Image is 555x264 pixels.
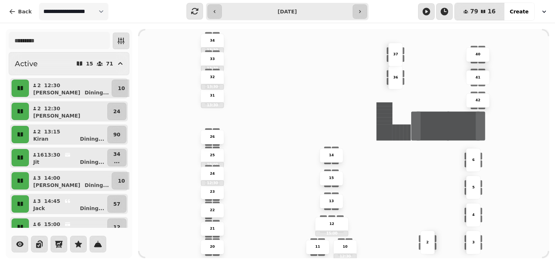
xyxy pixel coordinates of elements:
button: 212:30[PERSON_NAME] [30,103,106,120]
p: 15:00 [44,221,60,228]
p: Jit [33,158,39,166]
p: 22 [210,208,215,213]
button: 615:00NiallDining... [30,218,106,236]
button: 7916 [455,3,504,20]
p: Dining ... [85,182,109,189]
p: 4 [472,212,475,217]
button: Create [504,3,534,20]
p: [PERSON_NAME] [33,182,80,189]
span: 16 [487,9,495,14]
p: 20 [210,244,215,250]
button: 12 [107,218,126,236]
p: 12:30 [201,181,223,186]
p: 12:30 [44,105,60,112]
p: Dining ... [85,89,109,96]
button: 314:00[PERSON_NAME]Dining... [30,172,110,190]
p: 14:00 [44,174,60,182]
p: 3 [37,197,41,205]
button: 10 [112,172,131,190]
p: 14 [329,153,334,158]
p: [PERSON_NAME] [33,112,80,119]
button: 34... [107,149,126,166]
button: Active1571 [9,52,129,75]
p: 25 [210,153,215,158]
p: 2 [37,105,41,112]
p: Dining ... [80,205,104,212]
p: 16 [37,151,41,158]
p: 11 [315,244,320,250]
p: 10 [343,244,348,250]
p: 10 [118,85,125,92]
p: 34 [113,150,120,158]
p: 15:00 [316,231,348,236]
p: 13:30 [44,151,60,158]
button: 24 [107,103,126,120]
p: 40 [476,52,480,57]
p: 42 [476,98,480,103]
p: Jack [33,205,45,212]
p: 14:45 [44,197,60,205]
button: 212:30[PERSON_NAME]Dining... [30,80,110,97]
p: 2 [37,82,41,89]
span: Back [18,9,32,14]
p: 31 [210,93,215,98]
p: 13:15 [44,128,60,135]
p: 33 [210,56,215,61]
p: 13:30 [201,103,223,107]
p: 12:30 [44,82,60,89]
p: 12 [113,223,120,231]
button: 10 [112,80,131,97]
p: 15 [329,176,334,181]
h2: Active [15,59,38,69]
p: 10 [118,177,125,184]
p: 41 [476,75,480,80]
p: 26 [210,135,215,140]
button: Back [3,3,38,20]
p: 12 [330,222,334,227]
p: 13 [329,199,334,204]
p: 6 [472,157,475,162]
p: 23 [210,190,215,195]
p: 6 [37,221,41,228]
span: Create [510,9,529,14]
span: 79 [470,9,478,14]
button: 314:45JackDining... [30,195,106,213]
p: 3 [472,240,475,245]
button: 57 [107,195,126,213]
p: 5 [472,185,475,190]
button: 1613:30JitDining... [30,149,106,166]
p: 13:30 [201,85,223,89]
p: 57 [113,200,120,208]
p: 36 [393,75,398,80]
p: 24 [210,171,215,176]
p: 71 [106,61,113,66]
p: [PERSON_NAME] [33,89,80,96]
p: 2 [37,128,41,135]
button: 213:15KiranDining... [30,126,106,143]
p: 32 [210,75,215,80]
p: 90 [113,131,120,138]
p: Dining ... [80,135,104,142]
p: 37 [393,52,398,57]
p: 12:30 [334,254,356,259]
p: 15 [86,61,93,66]
p: ... [113,158,120,165]
p: 24 [113,108,120,115]
p: 3 [37,174,41,182]
p: 34 [210,38,215,43]
p: 2 [426,240,429,245]
p: Dining ... [80,158,104,166]
button: 90 [107,126,126,143]
p: Kiran [33,135,48,142]
p: 21 [210,226,215,231]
